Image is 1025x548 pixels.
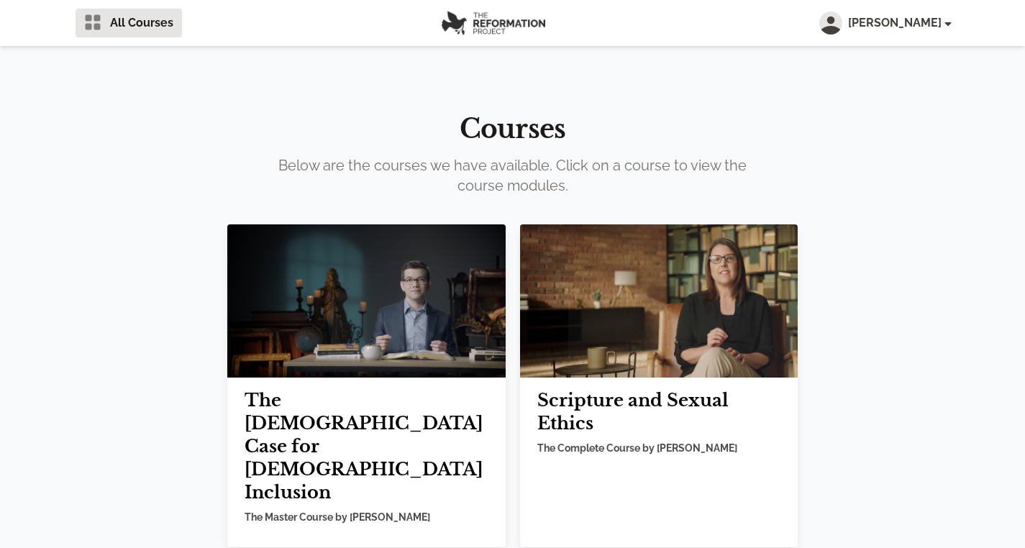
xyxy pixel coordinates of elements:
a: All Courses [76,9,182,37]
button: [PERSON_NAME] [819,12,950,35]
span: [PERSON_NAME] [848,14,950,32]
span: All Courses [110,14,173,32]
p: Below are the courses we have available. Click on a course to view the course modules. [271,155,755,196]
img: Mountain [520,224,798,378]
h2: Courses [53,115,973,144]
h2: Scripture and Sexual Ethics [537,389,781,435]
h2: The [DEMOGRAPHIC_DATA] Case for [DEMOGRAPHIC_DATA] Inclusion [245,389,488,504]
img: logo.png [442,11,545,35]
h5: The Master Course by [PERSON_NAME] [245,510,488,524]
h5: The Complete Course by [PERSON_NAME] [537,441,781,455]
img: Mountain [227,224,506,378]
